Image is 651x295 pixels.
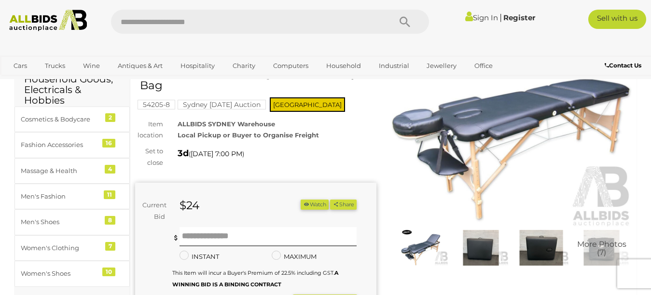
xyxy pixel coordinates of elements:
a: Charity [226,58,262,74]
span: | [499,12,502,23]
h1: GENKI Portable Massage Table in Carry Bag [140,67,374,92]
div: 11 [104,190,115,199]
a: Computers [267,58,315,74]
h2: Household Goods, Electricals & Hobbies [24,74,120,106]
a: Cosmetics & Bodycare 2 [14,107,130,132]
img: GENKI Portable Massage Table in Carry Bag [574,230,629,266]
div: Women's Shoes [21,268,100,279]
a: Men's Fashion 11 [14,184,130,209]
a: Antiques & Art [111,58,169,74]
strong: Local Pickup or Buyer to Organise Freight [178,131,319,139]
mark: Sydney [DATE] Auction [178,100,266,109]
a: Cars [7,58,33,74]
label: INSTANT [180,251,219,262]
div: Cosmetics & Bodycare [21,114,100,125]
div: Women's Clothing [21,242,100,254]
button: Search [381,10,429,34]
div: 7 [105,242,115,251]
span: [GEOGRAPHIC_DATA] [270,97,345,112]
div: Fashion Accessories [21,139,100,150]
a: Contact Us [605,60,644,71]
div: Set to close [128,146,170,168]
div: Men's Fashion [21,191,100,202]
small: This Item will incur a Buyer's Premium of 22.5% including GST. [172,269,338,287]
a: Sydney [DATE] Auction [178,101,266,108]
a: Trucks [39,58,71,74]
a: Wine [77,58,106,74]
a: Sports [7,74,40,90]
div: 16 [102,139,115,147]
a: More Photos(7) [574,230,629,266]
label: MAXIMUM [272,251,317,262]
img: GENKI Portable Massage Table in Carry Bag [391,72,632,228]
button: Share [330,200,357,210]
a: Sell with us [588,10,646,29]
img: Allbids.com.au [5,10,92,31]
img: GENKI Portable Massage Table in Carry Bag [513,230,569,266]
a: Household [320,58,367,74]
a: Men's Shoes 8 [14,209,130,235]
span: [DATE] 7:00 PM [191,149,242,158]
a: Women's Shoes 10 [14,261,130,286]
div: Massage & Health [21,165,100,176]
b: A WINNING BID IS A BINDING CONTRACT [172,269,338,287]
a: 54205-8 [138,101,175,108]
b: Contact Us [605,62,641,69]
div: 10 [102,268,115,276]
a: [GEOGRAPHIC_DATA] [45,74,126,90]
div: 4 [105,165,115,174]
a: Women's Clothing 7 [14,235,130,261]
a: Register [503,13,535,22]
span: ( ) [189,150,244,158]
a: Massage & Health 4 [14,158,130,184]
button: Watch [301,200,329,210]
strong: $24 [180,199,199,212]
img: GENKI Portable Massage Table in Carry Bag [453,230,509,266]
a: Sign In [465,13,498,22]
div: Men's Shoes [21,216,100,228]
a: Industrial [373,58,416,74]
a: Office [468,58,499,74]
strong: 3d [178,148,189,159]
div: 2 [105,113,115,122]
li: Watch this item [301,200,329,210]
a: Hospitality [174,58,221,74]
div: Item location [128,119,170,141]
strong: ALLBIDS SYDNEY Warehouse [178,120,275,128]
img: GENKI Portable Massage Table in Carry Bag [393,230,449,266]
span: More Photos (7) [577,240,626,257]
div: Current Bid [135,200,172,222]
div: 8 [105,216,115,225]
mark: 54205-8 [138,100,175,109]
a: Jewellery [420,58,463,74]
a: Fashion Accessories 16 [14,132,130,158]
